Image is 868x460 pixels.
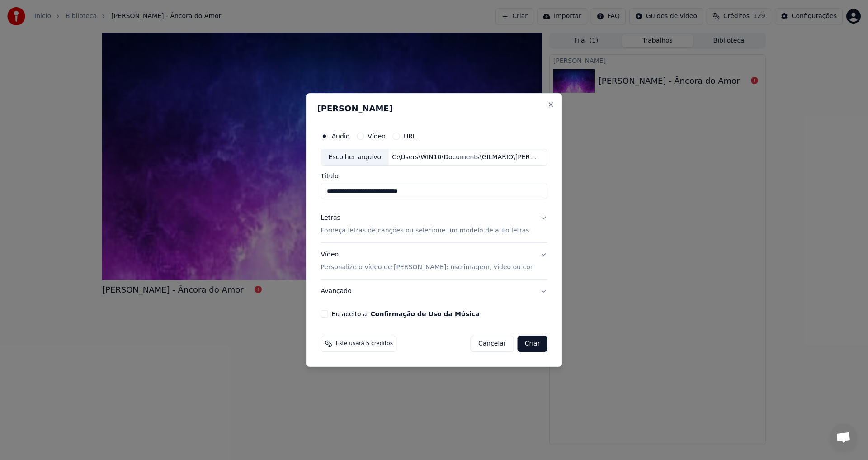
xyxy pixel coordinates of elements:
[321,243,547,280] button: VídeoPersonalize o vídeo de [PERSON_NAME]: use imagem, vídeo ou cor
[321,207,547,243] button: LetrasForneça letras de canções ou selecione um modelo de auto letras
[321,251,533,272] div: Vídeo
[317,104,551,113] h2: [PERSON_NAME]
[404,133,416,139] label: URL
[332,133,350,139] label: Áudio
[368,133,386,139] label: Vídeo
[321,149,389,166] div: Escolher arquivo
[336,340,393,347] span: Este usará 5 créditos
[321,214,340,223] div: Letras
[321,263,533,272] p: Personalize o vídeo de [PERSON_NAME]: use imagem, vídeo ou cor
[388,153,542,162] div: C:\Users\WIN10\Documents\GILMÁRIO\[PERSON_NAME] - Âncora do Amor.mp3
[321,280,547,303] button: Avançado
[321,173,547,180] label: Título
[321,227,529,236] p: Forneça letras de canções ou selecione um modelo de auto letras
[371,311,480,317] button: Eu aceito a
[471,336,514,352] button: Cancelar
[518,336,547,352] button: Criar
[332,311,480,317] label: Eu aceito a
